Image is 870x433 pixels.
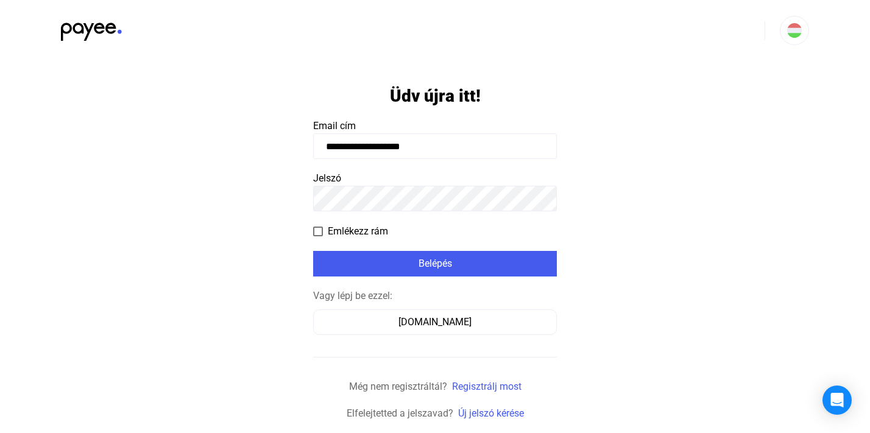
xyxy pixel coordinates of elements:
[61,16,122,41] img: black-payee-blue-dot.svg
[313,172,341,184] span: Jelszó
[787,23,802,38] img: HU
[452,381,522,392] a: Regisztrálj most
[822,385,852,415] div: Open Intercom Messenger
[313,120,356,132] span: Email cím
[313,251,557,276] button: Belépés
[390,85,481,107] h1: Üdv újra itt!
[313,316,557,328] a: [DOMAIN_NAME]
[347,407,453,419] span: Elfelejtetted a jelszavad?
[317,315,553,329] div: [DOMAIN_NAME]
[780,16,809,45] button: HU
[349,381,447,392] span: Még nem regisztráltál?
[317,256,553,271] div: Belépés
[313,289,557,303] div: Vagy lépj be ezzel:
[328,224,388,239] span: Emlékezz rám
[458,407,524,419] a: Új jelszó kérése
[313,309,557,335] button: [DOMAIN_NAME]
